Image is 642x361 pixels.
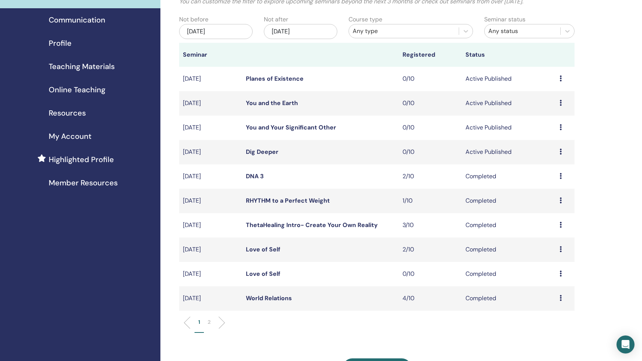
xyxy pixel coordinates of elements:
td: [DATE] [179,91,242,116]
span: Member Resources [49,177,118,188]
td: [DATE] [179,67,242,91]
td: Active Published [462,140,556,164]
td: 0/10 [399,91,461,116]
td: 0/10 [399,67,461,91]
label: Not after [264,15,288,24]
td: Completed [462,213,556,238]
td: [DATE] [179,262,242,286]
div: Open Intercom Messenger [617,335,635,353]
th: Registered [399,43,461,67]
span: Teaching Materials [49,61,115,72]
a: You and Your Significant Other [246,123,336,131]
td: [DATE] [179,286,242,311]
a: RHYTHM to a Perfect Weight [246,197,330,205]
th: Seminar [179,43,242,67]
label: Seminar status [484,15,525,24]
td: [DATE] [179,116,242,140]
td: [DATE] [179,189,242,213]
td: [DATE] [179,164,242,189]
td: 0/10 [399,262,461,286]
td: Completed [462,262,556,286]
td: 4/10 [399,286,461,311]
div: [DATE] [179,24,253,39]
td: Completed [462,238,556,262]
td: [DATE] [179,213,242,238]
td: 0/10 [399,116,461,140]
a: DNA 3 [246,172,264,180]
div: Any status [488,27,557,36]
span: Communication [49,14,105,26]
td: Active Published [462,116,556,140]
td: [DATE] [179,140,242,164]
td: Active Published [462,91,556,116]
span: Profile [49,38,72,49]
div: [DATE] [264,24,337,39]
a: You and the Earth [246,99,298,107]
p: 1 [198,318,200,326]
td: Active Published [462,67,556,91]
a: World Relations [246,294,292,302]
td: 1/10 [399,189,461,213]
td: [DATE] [179,238,242,262]
a: Dig Deeper [246,148,278,156]
a: Planes of Existence [246,75,304,83]
span: My Account [49,131,91,142]
td: 3/10 [399,213,461,238]
td: 2/10 [399,238,461,262]
a: Love of Self [246,245,280,253]
p: 2 [208,318,211,326]
label: Course type [349,15,382,24]
span: Resources [49,107,86,119]
th: Status [462,43,556,67]
td: Completed [462,189,556,213]
span: Highlighted Profile [49,154,114,165]
div: Any type [353,27,455,36]
td: 2/10 [399,164,461,189]
label: Not before [179,15,208,24]
a: ThetaHealing Intro- Create Your Own Reality [246,221,378,229]
td: Completed [462,164,556,189]
a: Love of Self [246,270,280,278]
td: 0/10 [399,140,461,164]
td: Completed [462,286,556,311]
span: Online Teaching [49,84,105,95]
